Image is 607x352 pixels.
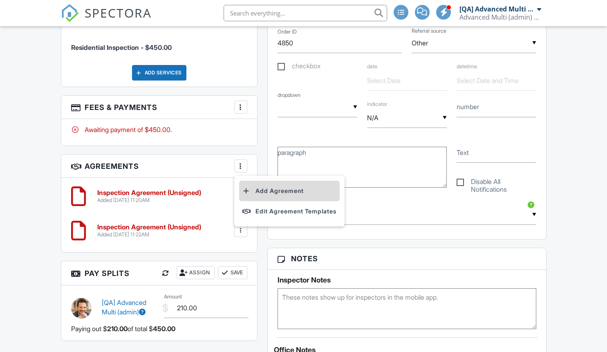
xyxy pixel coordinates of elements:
[97,189,201,204] a: Inspection Agreement (Unsigned) Added [DATE] 11:20AM
[71,28,247,58] li: Service: Residential Inspection
[457,178,536,188] label: Disable All Notifications
[128,324,153,333] span: of total $
[457,148,469,157] label: Text
[153,324,175,333] span: 450.00
[459,5,535,13] div: [QA] Advanced Multi (admin)
[278,28,297,36] label: Order ID
[278,62,320,72] label: checkbox
[61,261,257,285] h3: Pay Splits
[97,189,201,197] h6: Inspection Agreement (Unsigned)
[71,324,107,333] span: Paying out $
[218,266,247,279] button: Save
[61,11,152,28] a: SPECTORA
[278,148,306,157] label: paragraph
[85,4,152,21] span: SPECTORA
[268,248,546,269] h3: Notes
[177,266,215,279] div: Assign
[457,143,536,163] input: Text
[162,301,168,315] div: $
[71,125,247,134] div: Awaiting payment of $450.00.
[97,231,201,238] div: Added [DATE] 11:22AM
[61,4,79,22] img: The Best Home Inspection Software - Spectora
[367,91,447,107] label: indicator
[457,97,536,117] input: number
[71,298,92,318] img: younginspector.jpg
[459,13,541,21] div: Advanced Multi (admin) Company
[278,276,536,284] h5: Inspector Notes
[71,43,172,52] span: Residential Inspection - $450.00
[164,293,182,300] label: Amount
[97,224,201,231] h6: Inspection Agreement (Unsigned)
[367,63,377,70] label: date
[61,96,257,119] h3: Fees & Payments
[97,197,201,204] div: Added [DATE] 11:20AM
[412,27,446,35] label: Referral source
[457,63,477,70] label: datetime
[278,92,300,99] label: dropdown
[278,147,447,188] textarea: paragraph
[102,298,146,316] a: [QA] Advanced Multi (admin)
[107,324,128,333] span: 210.00
[132,65,186,81] div: Add Services
[97,224,201,238] a: Inspection Agreement (Unsigned) Added [DATE] 11:22AM
[457,102,479,111] label: number
[224,5,387,21] input: Search everything...
[457,71,536,91] input: Select Date and Time
[61,155,257,178] h3: Agreements
[367,71,447,91] input: Select Date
